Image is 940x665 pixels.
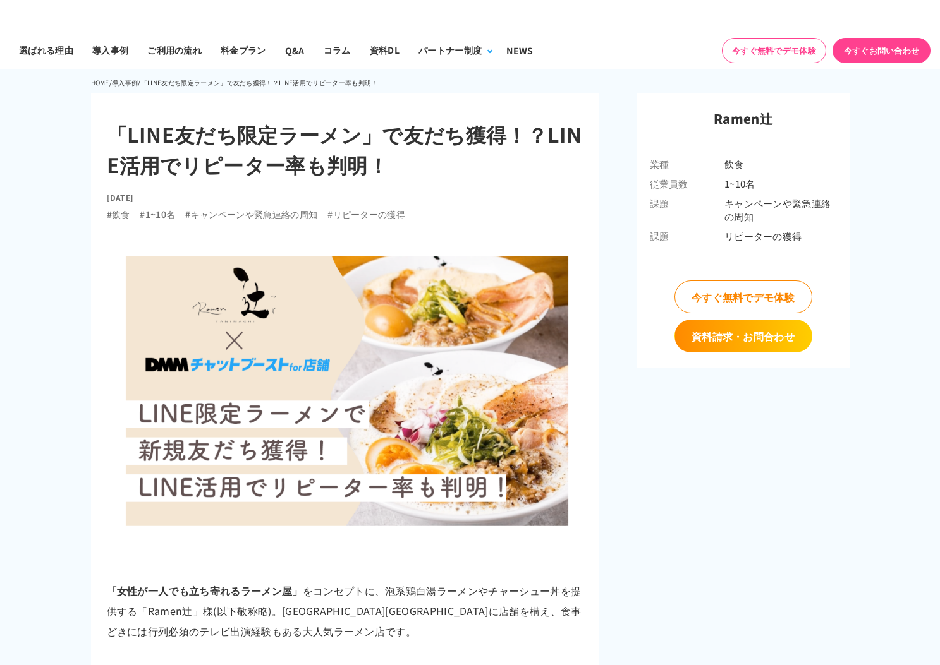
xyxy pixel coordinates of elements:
span: リピーターの獲得 [724,229,837,243]
a: NEWS [497,31,542,69]
a: 資料DL [360,31,409,69]
strong: 「女性が一人でも立ち寄れるラーメン屋」 [107,583,303,598]
a: 今すぐお問い合わせ [833,38,931,63]
span: 1~10名 [724,177,837,190]
li: #リピーターの獲得 [327,208,405,221]
span: キャンペーンや緊急連絡の周知 [724,196,837,223]
span: 飲食 [724,157,837,171]
li: 「LINE友だち限定ラーメン」で友だち獲得！？LINE活用でリピーター率も判明！ [141,75,378,90]
h1: 「LINE友だち限定ラーメン」で友だち獲得！？LINE活用でリピーター率も判明！ [107,119,583,179]
div: パートナー制度 [418,44,482,57]
a: Q&A [276,31,314,69]
a: ご利用の流れ [138,31,211,69]
h3: Ramen辻 [650,109,837,138]
span: 業種 [650,157,724,171]
a: 料金プラン [211,31,276,69]
span: 課題 [650,196,724,223]
span: 課題 [650,229,724,243]
time: [DATE] [107,192,134,203]
li: #飲食 [107,208,130,221]
a: 今すぐ無料でデモ体験 [674,280,812,313]
a: 選ばれる理由 [9,31,83,69]
li: #キャンペーンや緊急連絡の周知 [185,208,317,221]
a: 導入事例 [112,78,138,87]
li: / [109,75,112,90]
li: #1~10名 [140,208,175,221]
a: コラム [314,31,360,69]
p: をコンセプトに、泡系鶏白湯ラーメンやチャーシュー丼を提供する「Ramen辻」様(以下敬称略)。[GEOGRAPHIC_DATA][GEOGRAPHIC_DATA]に店舗を構え、食事どきには行列必... [107,580,583,641]
a: HOME [91,78,109,87]
a: 資料請求・お問合わせ [674,320,812,352]
a: 今すぐ無料でデモ体験 [722,38,826,63]
li: / [138,75,140,90]
a: 導入事例 [83,31,138,69]
span: 従業員数 [650,177,724,190]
